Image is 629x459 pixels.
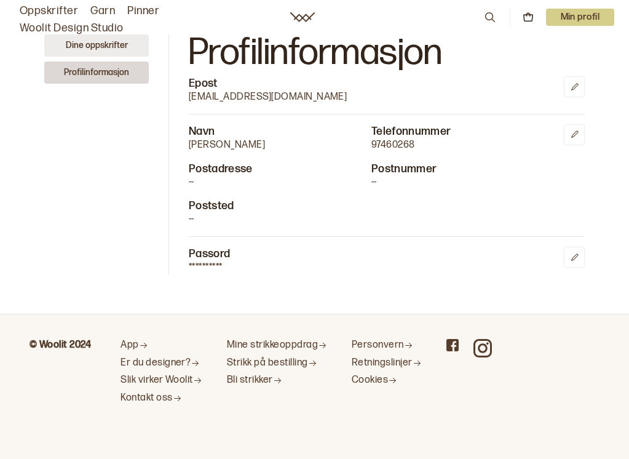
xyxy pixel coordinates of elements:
[121,392,202,405] a: Kontakt oss
[127,2,159,20] a: Pinner
[371,139,554,152] p: 97460268
[189,124,371,139] p: Navn
[44,62,149,84] button: Profilinformasjon
[352,357,422,370] a: Retningslinjer
[189,139,371,152] p: [PERSON_NAME]
[189,214,371,226] p: --
[227,374,327,387] a: Bli strikker
[189,199,371,214] p: Poststed
[546,9,615,26] p: Min profil
[189,247,230,261] p: Passord
[227,339,327,352] a: Mine strikkeoppdrag
[189,76,347,91] p: Epost
[44,34,149,57] button: Dine oppskrifter
[30,339,91,351] b: © Woolit 2024
[189,177,371,190] p: --
[371,177,554,190] p: --
[20,2,78,20] a: Oppskrifter
[352,339,422,352] a: Personvern
[121,357,202,370] a: Er du designer?
[189,91,347,104] p: [EMAIL_ADDRESS][DOMAIN_NAME]
[90,2,115,20] a: Garn
[371,124,554,139] p: Telefonnummer
[189,162,371,177] p: Postadresse
[546,9,615,26] button: User dropdown
[371,162,554,177] p: Postnummer
[446,339,459,351] a: Woolit on Facebook
[121,374,202,387] a: Slik virker Woolit
[290,12,315,22] a: Woolit
[189,34,585,71] h1: Profilinformasjon
[20,20,124,37] a: Woolit Design Studio
[473,339,492,357] a: Woolit on Instagram
[227,357,327,370] a: Strikk på bestilling
[121,339,202,352] a: App
[352,374,422,387] a: Cookies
